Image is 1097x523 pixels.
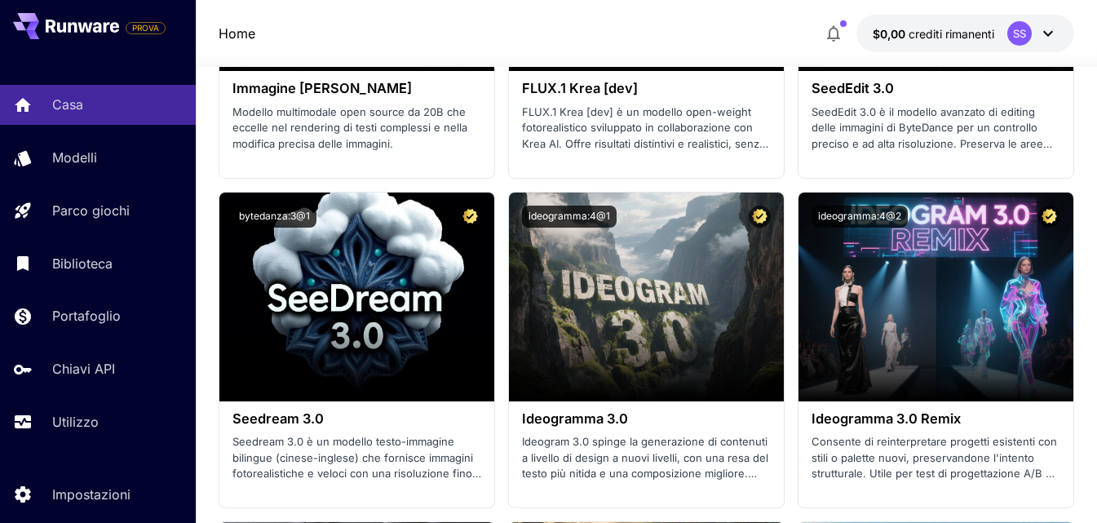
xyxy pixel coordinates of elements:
font: Ideogramma 3.0 Remix [812,410,961,427]
font: Ideogram 3.0 spinge la generazione di contenuti a livello di design a nuovi livelli, con una resa... [522,435,768,512]
font: Chiavi API [52,361,115,377]
font: SeedEdit 3.0 [812,80,894,96]
font: SS [1013,27,1026,40]
font: ideogramma:4@1 [529,210,610,222]
button: Modello certificato: testato per garantire le migliori prestazioni e dotato di licenza commerciale. [749,206,771,228]
img: alt [798,193,1073,401]
font: FLUX.1 Krea [dev] è un modello open-weight fotorealistico sviluppato in collaborazione con Krea A... [522,105,768,198]
font: Casa [52,96,83,113]
a: Home [219,24,255,43]
font: PROVA [132,23,159,33]
button: Modello certificato: testato per garantire le migliori prestazioni e dotato di licenza commerciale. [459,206,481,228]
div: $0,00 [873,25,994,42]
font: Modelli [52,149,97,166]
font: Impostazioni [52,486,130,503]
font: Seedream 3.0 è un modello testo-immagine bilingue (cinese-inglese) che fornisce immagini fotoreal... [232,435,481,512]
font: Seedream 3.0 [232,410,324,427]
button: bytedanza:3@1 [232,206,316,228]
nav: briciole di pane [219,24,255,43]
span: Aggiungi la tua carta di pagamento per abilitare tutte le funzionalità della piattaforma. [126,18,166,38]
font: Immagine [PERSON_NAME] [232,80,412,96]
font: Ideogramma 3.0 [522,410,628,427]
font: Utilizzo [52,414,99,430]
font: Modello multimodale open source da 20B che eccelle nel rendering di testi complessi e nella modif... [232,105,467,150]
font: crediti rimanenti [909,27,994,41]
button: Modello certificato: testato per garantire le migliori prestazioni e dotato di licenza commerciale. [1038,206,1060,228]
font: bytedanza:3@1 [239,210,310,222]
font: Parco giochi [52,202,130,219]
font: FLUX.1 Krea [dev] [522,80,638,96]
button: $0,00SS [856,15,1074,52]
font: ideogramma:4@2 [818,210,901,222]
font: $0,00 [873,27,905,41]
font: SeedEdit 3.0 è il modello avanzato di editing delle immagini di ByteDance per un controllo precis... [812,105,1060,198]
img: alt [509,193,784,401]
button: ideogramma:4@2 [812,206,908,228]
button: ideogramma:4@1 [522,206,617,228]
font: Consente di reinterpretare progetti esistenti con stili o palette nuovi, preservandone l'intento ... [812,435,1057,496]
img: alt [219,193,494,401]
font: Biblioteca [52,255,113,272]
font: Portafoglio [52,308,121,324]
